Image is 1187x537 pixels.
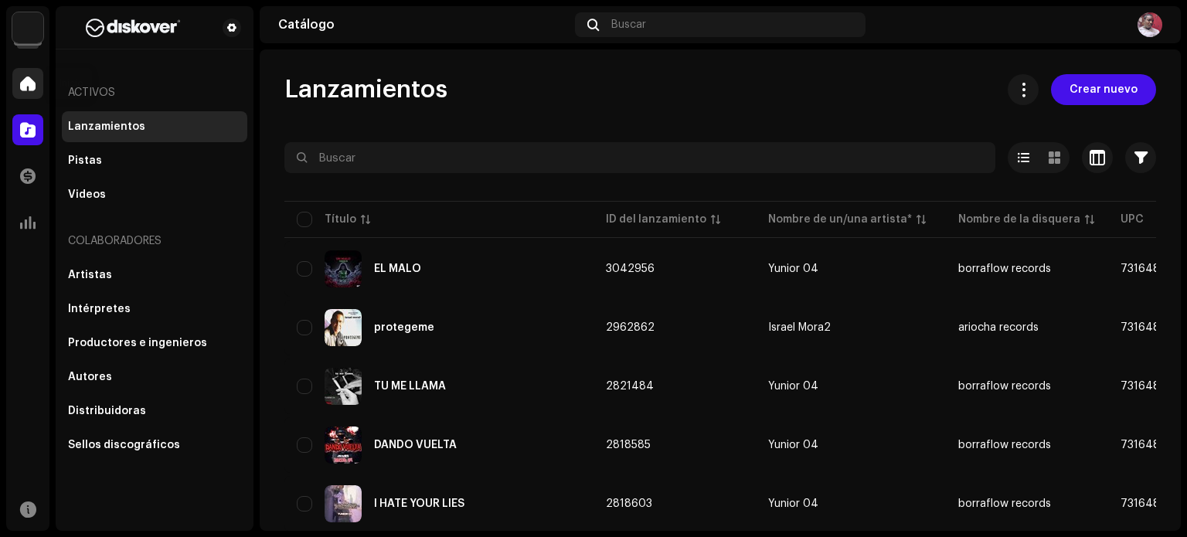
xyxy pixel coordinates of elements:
span: Buscar [611,19,646,31]
span: Yunior 04 [768,440,934,450]
re-m-nav-item: Sellos discográficos [62,430,247,461]
div: Israel Mora2 [768,322,831,333]
span: borraflow records [958,440,1051,450]
div: TU ME LLAMA [374,381,446,392]
div: Yunior 04 [768,498,818,509]
img: 9fae8309-a133-4a6b-906b-a962fe401c54 [325,250,362,287]
img: f5edd54c-4d6e-4cde-8622-ed83c4d3a084 [325,368,362,405]
span: 2818603 [606,498,652,509]
span: Lanzamientos [284,74,447,105]
span: borraflow records [958,263,1051,274]
span: borraflow records [958,381,1051,392]
span: 2962862 [606,322,655,333]
img: bc6a154c-ac61-42e2-ba2b-ba9603c78098 [325,427,362,464]
span: 2818585 [606,440,651,450]
div: ID del lanzamiento [606,212,706,227]
img: b627a117-4a24-417a-95e9-2d0c90689367 [68,19,198,37]
span: Yunior 04 [768,263,934,274]
re-m-nav-item: Productores e ingenieros [62,328,247,359]
button: Crear nuevo [1051,74,1156,105]
img: 297a105e-aa6c-4183-9ff4-27133c00f2e2 [12,12,43,43]
re-m-nav-item: Lanzamientos [62,111,247,142]
re-m-nav-item: Distribuidoras [62,396,247,427]
span: Crear nuevo [1070,74,1138,105]
div: I HATE YOUR LIES [374,498,464,509]
div: Título [325,212,356,227]
re-m-nav-item: Autores [62,362,247,393]
div: Distribuidoras [68,405,146,417]
div: Nombre de un/una artista* [768,212,912,227]
div: Autores [68,371,112,383]
re-a-nav-header: Activos [62,74,247,111]
div: Intérpretes [68,303,131,315]
div: Yunior 04 [768,381,818,392]
img: 72d8b44a-7375-4a19-998a-f86e8e5954f4 [325,309,362,346]
span: borraflow records [958,498,1051,509]
div: protegeme [374,322,434,333]
div: Catálogo [278,19,569,31]
span: 3042956 [606,263,655,274]
div: Yunior 04 [768,440,818,450]
img: 59808fe2-48c7-4a8d-9ce1-0785292ea523 [325,485,362,522]
div: Artistas [68,269,112,281]
span: ariocha records [958,322,1039,333]
div: Yunior 04 [768,263,818,274]
div: Videos [68,189,106,201]
re-m-nav-item: Pistas [62,145,247,176]
img: e3e75411-db38-4466-8950-960790d28a1a [1138,12,1162,37]
re-m-nav-item: Intérpretes [62,294,247,325]
div: DANDO VUELTA [374,440,457,450]
div: Pistas [68,155,102,167]
re-m-nav-item: Artistas [62,260,247,291]
div: Productores e ingenieros [68,337,207,349]
span: Israel Mora2 [768,322,934,333]
div: Lanzamientos [68,121,145,133]
input: Buscar [284,142,995,173]
re-a-nav-header: Colaboradores [62,223,247,260]
re-m-nav-item: Videos [62,179,247,210]
div: Sellos discográficos [68,439,180,451]
div: EL MALO [374,263,421,274]
span: 2821484 [606,381,654,392]
span: Yunior 04 [768,498,934,509]
div: Nombre de la disquera [958,212,1080,227]
span: Yunior 04 [768,381,934,392]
